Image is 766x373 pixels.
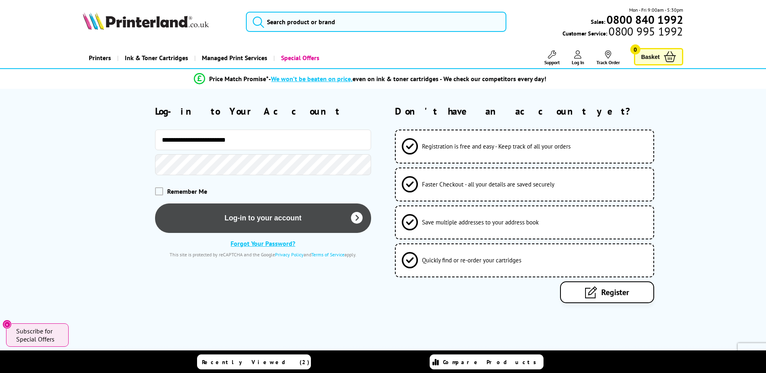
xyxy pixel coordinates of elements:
[246,12,506,32] input: Search product or brand
[443,358,541,366] span: Compare Products
[430,354,544,369] a: Compare Products
[591,18,605,25] span: Sales:
[194,48,273,68] a: Managed Print Services
[273,48,325,68] a: Special Offers
[629,6,683,14] span: Mon - Fri 9:00am - 5:30pm
[117,48,194,68] a: Ink & Toner Cartridges
[2,320,12,329] button: Close
[155,251,371,258] div: This site is protected by reCAPTCHA and the Google and apply.
[596,50,620,65] a: Track Order
[311,251,344,258] a: Terms of Service
[202,358,310,366] span: Recently Viewed (2)
[125,48,188,68] span: Ink & Toner Cartridges
[269,75,546,83] div: - even on ink & toner cartridges - We check our competitors every day!
[641,51,660,62] span: Basket
[64,72,677,86] li: modal_Promise
[572,59,584,65] span: Log In
[395,105,683,117] h2: Don't have an account yet?
[167,187,207,195] span: Remember Me
[275,251,304,258] a: Privacy Policy
[605,16,683,23] a: 0800 840 1992
[83,12,236,31] a: Printerland Logo
[83,12,209,30] img: Printerland Logo
[562,27,683,37] span: Customer Service:
[572,50,584,65] a: Log In
[630,44,640,54] span: 0
[155,203,371,233] button: Log-in to your account
[422,180,554,188] span: Faster Checkout - all your details are saved securely
[422,142,571,150] span: Registration is free and easy - Keep track of all your orders
[607,27,683,35] span: 0800 995 1992
[231,239,295,247] a: Forgot Your Password?
[197,354,311,369] a: Recently Viewed (2)
[271,75,353,83] span: We won’t be beaten on price,
[634,48,683,65] a: Basket 0
[209,75,269,83] span: Price Match Promise*
[422,256,521,264] span: Quickly find or re-order your cartridges
[83,48,117,68] a: Printers
[601,287,629,298] span: Register
[16,327,61,343] span: Subscribe for Special Offers
[155,105,371,117] h2: Log-in to Your Account
[422,218,539,226] span: Save multiple addresses to your address book
[544,59,560,65] span: Support
[560,281,654,303] a: Register
[607,12,683,27] b: 0800 840 1992
[544,50,560,65] a: Support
